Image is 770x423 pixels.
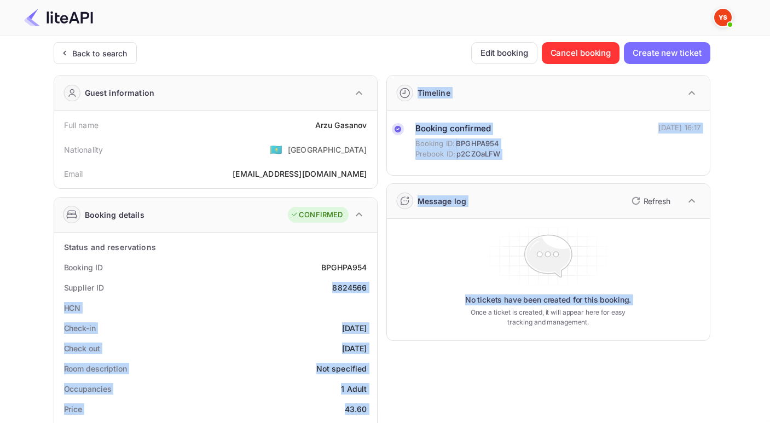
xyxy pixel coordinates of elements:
span: Booking ID: [415,138,455,149]
span: BPGHPA954 [456,138,499,149]
div: Back to search [72,48,128,59]
span: Prebook ID: [415,149,456,160]
div: Supplier ID [64,282,104,293]
div: Booking details [85,209,144,221]
div: Status and reservations [64,241,156,253]
div: [DATE] [342,322,367,334]
div: Message log [418,195,467,207]
div: CONFIRMED [291,210,343,221]
div: Check-in [64,322,96,334]
div: Booking ID [64,262,103,273]
p: Once a ticket is created, it will appear here for easy tracking and management. [462,308,635,327]
div: [EMAIL_ADDRESS][DOMAIN_NAME] [233,168,367,179]
button: Create new ticket [624,42,710,64]
div: Occupancies [64,383,112,395]
div: [DATE] 16:17 [658,123,701,134]
div: Guest information [85,87,155,98]
div: Room description [64,363,127,374]
div: HCN [64,302,81,314]
span: United States [270,140,282,159]
button: Edit booking [471,42,537,64]
div: Nationality [64,144,103,155]
div: 8824566 [332,282,367,293]
div: [GEOGRAPHIC_DATA] [288,144,367,155]
div: BPGHPA954 [321,262,367,273]
img: Yandex Support [714,9,732,26]
img: LiteAPI Logo [24,9,93,26]
p: Refresh [644,195,670,207]
div: Not specified [316,363,367,374]
div: 1 Adult [341,383,367,395]
div: Arzu Gasanov [315,119,367,131]
div: [DATE] [342,343,367,354]
div: Booking confirmed [415,123,501,135]
span: p2CZOaLFW [456,149,500,160]
div: Email [64,168,83,179]
div: 43.60 [345,403,367,415]
div: Check out [64,343,100,354]
div: Timeline [418,87,450,98]
p: No tickets have been created for this booking. [465,294,632,305]
div: Full name [64,119,99,131]
button: Cancel booking [542,42,620,64]
button: Refresh [625,192,675,210]
div: Price [64,403,83,415]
